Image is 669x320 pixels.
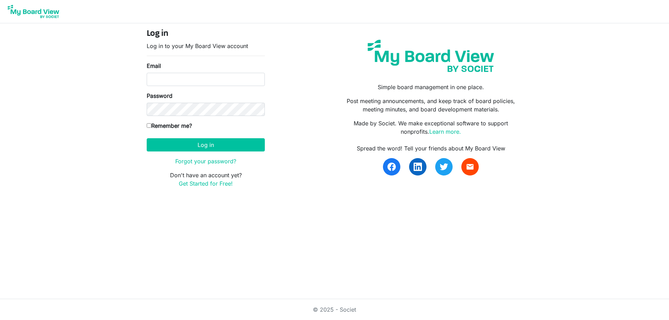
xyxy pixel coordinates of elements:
[461,158,479,175] a: email
[362,34,499,77] img: my-board-view-societ.svg
[340,83,522,91] p: Simple board management in one place.
[440,163,448,171] img: twitter.svg
[340,144,522,153] div: Spread the word! Tell your friends about My Board View
[175,158,236,165] a: Forgot your password?
[313,306,356,313] a: © 2025 - Societ
[147,138,265,151] button: Log in
[147,62,161,70] label: Email
[147,92,172,100] label: Password
[6,3,61,20] img: My Board View Logo
[147,122,192,130] label: Remember me?
[147,171,265,188] p: Don't have an account yet?
[429,128,461,135] a: Learn more.
[340,119,522,136] p: Made by Societ. We make exceptional software to support nonprofits.
[147,42,265,50] p: Log in to your My Board View account
[387,163,396,171] img: facebook.svg
[179,180,233,187] a: Get Started for Free!
[414,163,422,171] img: linkedin.svg
[340,97,522,114] p: Post meeting announcements, and keep track of board policies, meeting minutes, and board developm...
[466,163,474,171] span: email
[147,123,151,128] input: Remember me?
[147,29,265,39] h4: Log in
